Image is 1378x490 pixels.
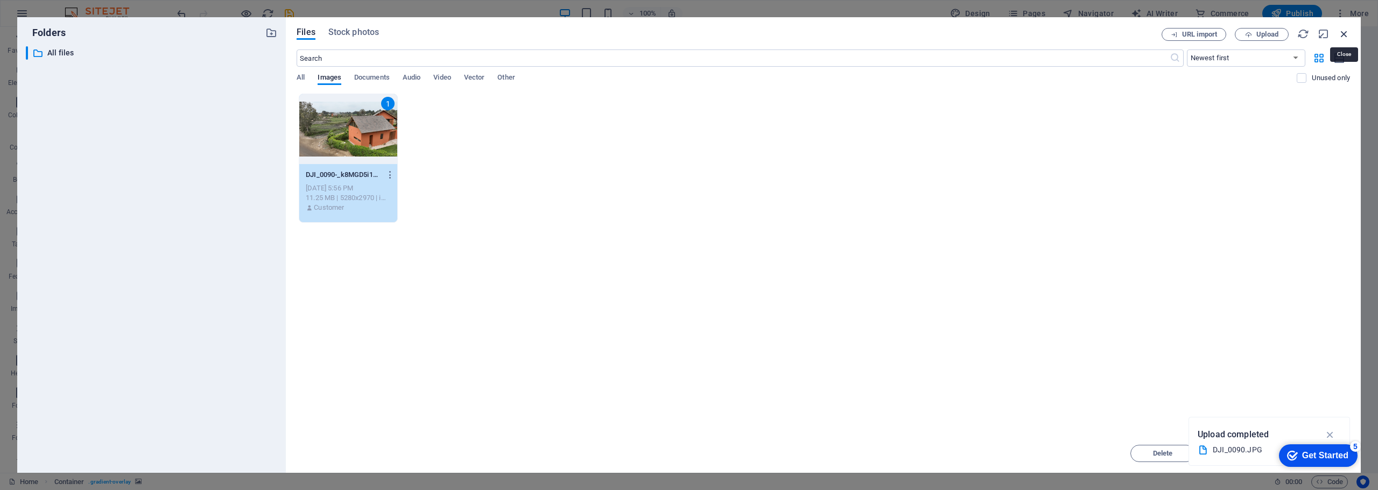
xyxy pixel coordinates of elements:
[403,71,420,86] span: Audio
[6,5,85,28] div: Get Started 5 items remaining, 0% complete
[1213,444,1317,456] div: DJI_0090.JPG
[354,71,390,86] span: Documents
[265,27,277,39] i: Create new folder
[26,26,66,40] p: Folders
[497,71,515,86] span: Other
[1297,28,1309,40] i: Reload
[1162,28,1226,41] button: URL import
[306,183,391,193] div: [DATE] 5:56 PM
[297,71,305,86] span: All
[47,47,257,59] p: All files
[297,49,1169,67] input: Search
[464,71,485,86] span: Vector
[314,203,344,212] p: Customer
[1318,28,1330,40] i: Minimize
[29,12,75,22] div: Get Started
[1153,450,1173,457] span: Delete
[1198,428,1269,442] p: Upload completed
[1130,445,1195,462] button: Delete
[1312,73,1350,83] p: Displays only files that are not in use on the website. Files added during this session can still...
[1256,31,1278,38] span: Upload
[433,71,451,86] span: Video
[306,193,391,203] div: 11.25 MB | 5280x2970 | image/jpeg
[328,26,379,39] span: Stock photos
[77,2,88,13] div: 5
[26,46,28,60] div: ​
[297,26,315,39] span: Files
[306,170,381,180] p: DJI_0090-_k8MGD5i1ptxLvO-1iPhyA.JPG
[381,97,395,110] div: 1
[318,71,341,86] span: Images
[1182,31,1217,38] span: URL import
[1235,28,1289,41] button: Upload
